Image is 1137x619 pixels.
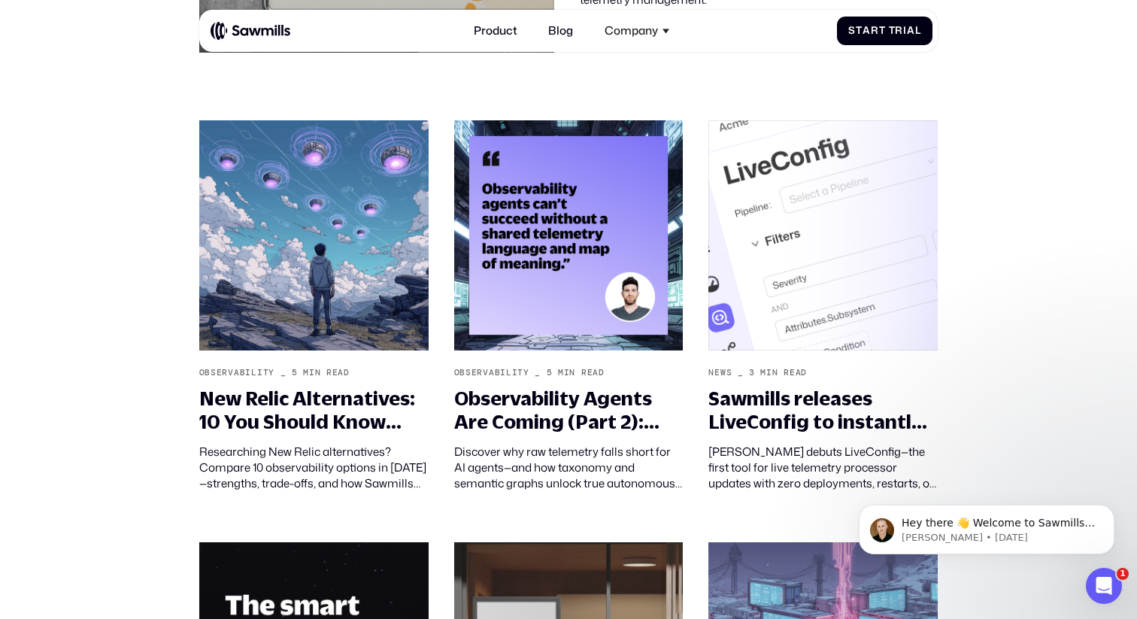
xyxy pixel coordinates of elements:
[535,368,541,378] div: _
[199,444,429,492] div: Researching New Relic alternatives? Compare 10 observability options in [DATE]—strengths, trade-o...
[1086,568,1122,604] iframe: Intercom live chat
[708,368,732,378] div: News
[189,111,438,501] a: Observability_5min readNew Relic Alternatives: 10 You Should Know About in [DATE]Researching New ...
[879,25,886,37] span: t
[749,368,755,378] div: 3
[199,387,429,433] div: New Relic Alternatives: 10 You Should Know About in [DATE]
[303,368,350,378] div: min read
[836,473,1137,578] iframe: Intercom notifications message
[292,368,298,378] div: 5
[848,25,856,37] span: S
[760,368,807,378] div: min read
[837,17,932,46] a: StartTrial
[454,368,529,378] div: Observability
[454,387,684,433] div: Observability Agents Are Coming (Part 2): Telemetry Taxonomy and Semantics – The Missing Link
[1117,568,1129,580] span: 1
[863,25,871,37] span: a
[895,25,903,37] span: r
[699,111,947,501] a: News_3min readSawmills releases LiveConfig to instantly configure your telemetry pipeline without...
[596,16,678,47] div: Company
[547,368,553,378] div: 5
[540,16,582,47] a: Blog
[605,24,658,38] div: Company
[915,25,921,37] span: l
[738,368,744,378] div: _
[444,111,693,501] a: Observability_5min readObservability Agents Are Coming (Part 2): Telemetry Taxonomy and Semantics...
[708,387,938,433] div: Sawmills releases LiveConfig to instantly configure your telemetry pipeline without deployment
[871,25,879,37] span: r
[907,25,915,37] span: a
[454,444,684,492] div: Discover why raw telemetry falls short for AI agents—and how taxonomy and semantic graphs unlock ...
[199,368,274,378] div: Observability
[465,16,526,47] a: Product
[708,444,938,492] div: [PERSON_NAME] debuts LiveConfig—the first tool for live telemetry processor updates with zero dep...
[558,368,605,378] div: min read
[280,368,287,378] div: _
[903,25,907,37] span: i
[889,25,896,37] span: T
[856,25,863,37] span: t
